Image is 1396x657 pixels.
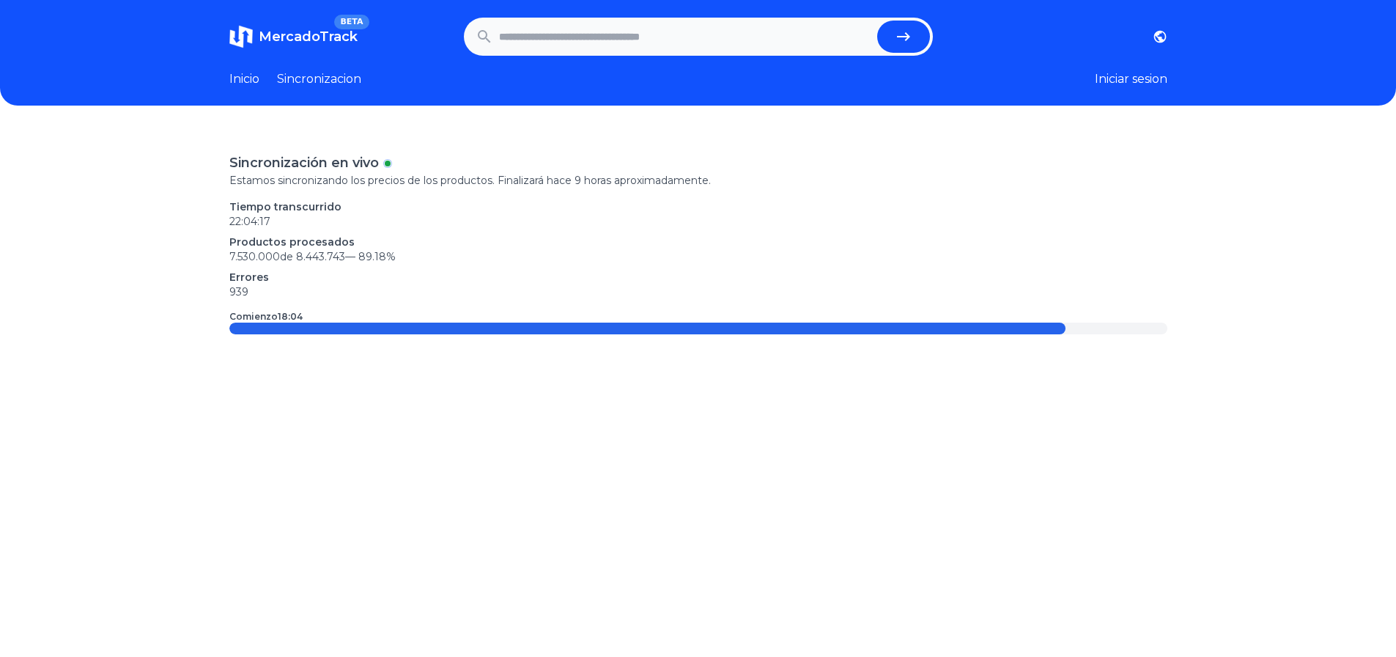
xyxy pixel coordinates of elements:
[229,199,1167,214] p: Tiempo transcurrido
[229,249,1167,264] p: 7.530.000 de 8.443.743 —
[1095,70,1167,88] button: Iniciar sesion
[229,173,1167,188] p: Estamos sincronizando los precios de los productos. Finalizará hace 9 horas aproximadamente.
[358,250,396,263] span: 89.18 %
[229,270,1167,285] p: Errores
[277,70,361,88] a: Sincronizacion
[334,15,369,29] span: BETA
[229,235,1167,249] p: Productos procesados
[229,153,379,173] p: Sincronización en vivo
[278,311,303,322] time: 18:04
[229,215,270,228] time: 22:04:17
[229,25,358,48] a: MercadoTrackBETA
[259,29,358,45] span: MercadoTrack
[229,70,259,88] a: Inicio
[229,311,303,323] p: Comienzo
[229,25,253,48] img: MercadoTrack
[229,285,1167,299] p: 939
